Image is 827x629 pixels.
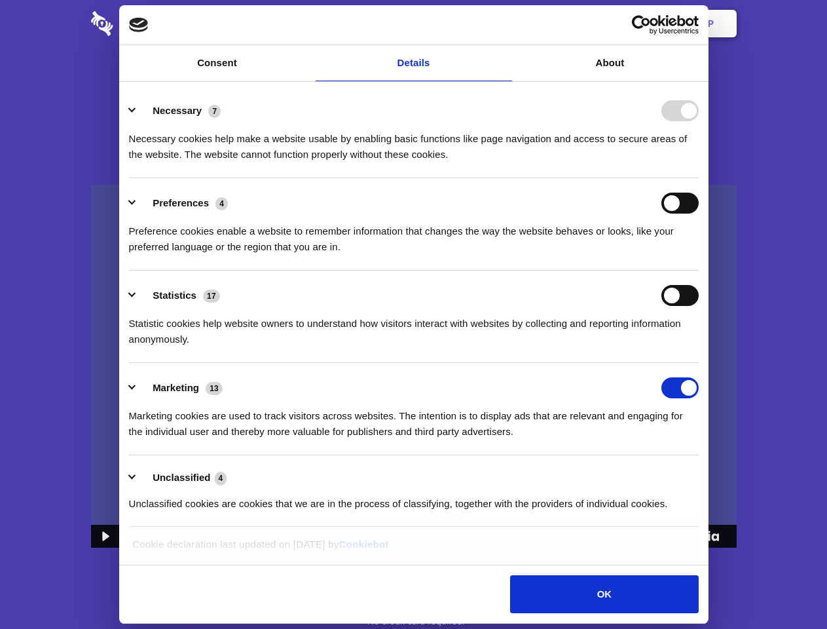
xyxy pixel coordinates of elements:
a: Contact [531,3,591,44]
span: 4 [215,197,228,210]
label: Preferences [153,197,209,208]
div: Marketing cookies are used to track visitors across websites. The intention is to display ads tha... [129,398,699,440]
div: Statistic cookies help website owners to understand how visitors interact with websites by collec... [129,306,699,347]
a: Usercentrics Cookiebot - opens in a new window [584,15,699,35]
iframe: Drift Widget Chat Controller [762,563,811,613]
div: Preference cookies enable a website to remember information that changes the way the website beha... [129,214,699,255]
a: Cookiebot [339,539,389,550]
button: Preferences (4) [129,193,236,214]
span: 4 [215,472,227,485]
div: Cookie declaration last updated on [DATE] by [122,537,705,562]
a: Login [594,3,651,44]
a: About [512,45,708,81]
button: Play Video [91,525,118,548]
h1: Eliminate Slack Data Loss. [91,59,737,106]
a: Pricing [384,3,441,44]
h4: Auto-redaction of sensitive data, encrypted data sharing and self-destructing private chats. Shar... [91,119,737,162]
button: Necessary (7) [129,100,229,121]
button: OK [510,575,698,613]
button: Statistics (17) [129,285,229,306]
button: Marketing (13) [129,377,231,398]
button: Unclassified (4) [129,470,235,486]
label: Marketing [153,382,199,393]
span: 7 [208,105,221,118]
img: logo-wordmark-white-trans-d4663122ce5f474addd5e946df7df03e33cb6a1c49d2221995e7729f52c070b2.svg [91,11,203,36]
div: Unclassified cookies are cookies that we are in the process of classifying, together with the pro... [129,486,699,512]
img: Sharesecret [91,185,737,548]
label: Necessary [153,105,202,116]
div: Necessary cookies help make a website usable by enabling basic functions like page navigation and... [129,121,699,162]
span: 13 [206,382,223,395]
span: 17 [203,290,220,303]
label: Statistics [153,290,196,301]
a: Consent [119,45,316,81]
a: Details [316,45,512,81]
img: logo [129,18,149,32]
